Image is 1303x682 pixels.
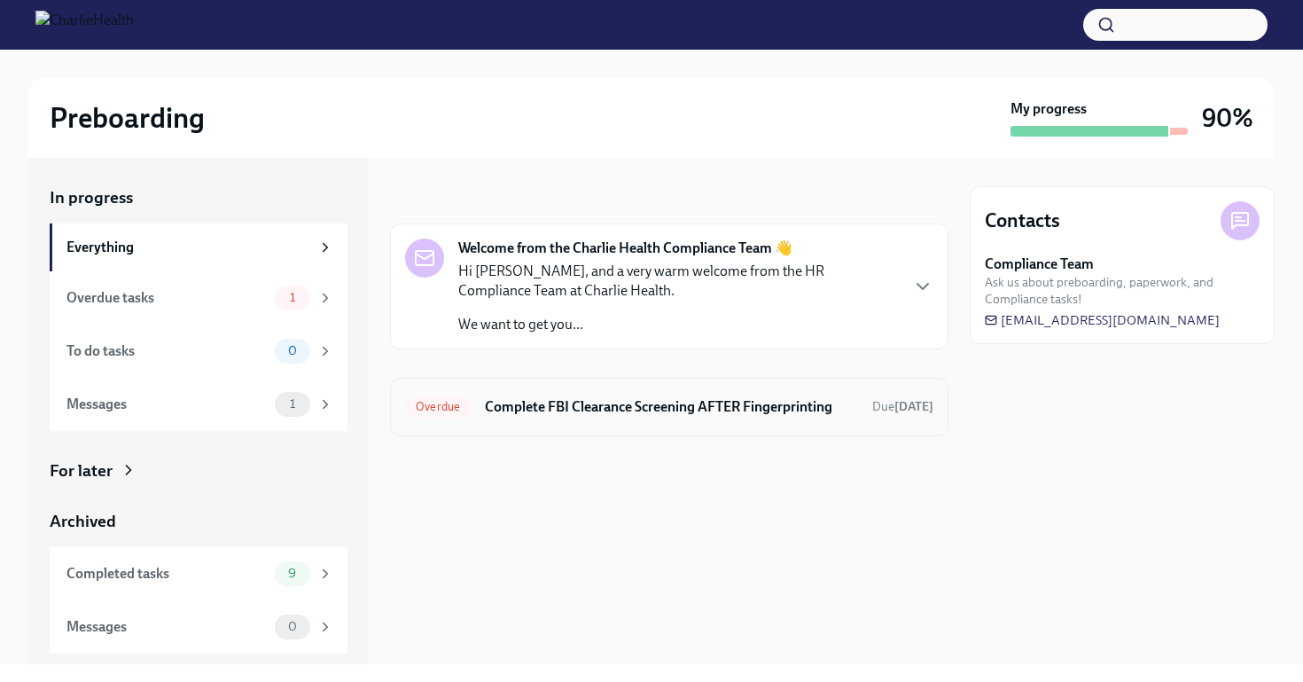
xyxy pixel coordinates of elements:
div: Messages [66,617,268,637]
a: Messages1 [50,378,347,431]
a: Overdue tasks1 [50,271,347,325]
h6: Complete FBI Clearance Screening AFTER Fingerprinting [485,397,858,417]
a: To do tasks0 [50,325,347,378]
a: OverdueComplete FBI Clearance Screening AFTER FingerprintingDue[DATE] [405,393,933,421]
span: 1 [279,291,306,304]
strong: My progress [1010,99,1087,119]
img: CharlieHealth [35,11,134,39]
div: Overdue tasks [66,288,268,308]
p: We want to get you... [458,315,898,334]
span: Overdue [405,400,471,413]
strong: [DATE] [894,399,933,414]
strong: Welcome from the Charlie Health Compliance Team 👋 [458,239,792,258]
span: Due [872,399,933,414]
a: Completed tasks9 [50,547,347,600]
a: Messages0 [50,600,347,654]
strong: Compliance Team [985,255,1094,274]
h4: Contacts [985,208,1060,234]
a: For later [50,459,347,482]
span: 9 [277,567,307,580]
span: 0 [277,620,308,633]
span: 1 [279,397,306,411]
span: 0 [277,344,308,357]
div: For later [50,459,113,482]
h2: Preboarding [50,100,205,136]
p: Hi [PERSON_NAME], and a very warm welcome from the HR Compliance Team at Charlie Health. [458,262,898,301]
span: Ask us about preboarding, paperwork, and Compliance tasks! [985,274,1260,308]
span: August 1st, 2025 09:00 [872,398,933,415]
div: To do tasks [66,341,268,361]
a: Archived [50,510,347,533]
div: Messages [66,395,268,414]
a: Everything [50,223,347,271]
h3: 90% [1202,102,1253,134]
div: Completed tasks [66,564,268,584]
a: In progress [50,186,347,209]
div: In progress [390,186,473,209]
a: [EMAIL_ADDRESS][DOMAIN_NAME] [985,311,1220,329]
div: Everything [66,238,310,257]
